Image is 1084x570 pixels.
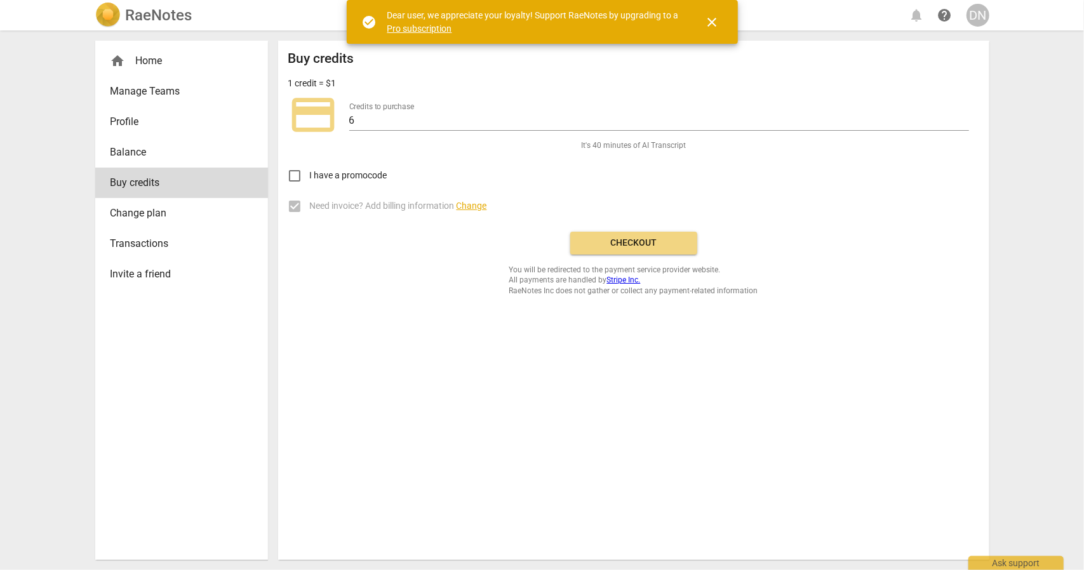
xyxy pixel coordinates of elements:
a: Pro subscription [387,23,452,34]
a: Manage Teams [95,76,268,107]
span: Manage Teams [110,84,243,99]
div: Home [95,46,268,76]
span: Buy credits [110,175,243,190]
h2: Buy credits [288,51,354,67]
span: You will be redirected to the payment service provider website. All payments are handled by RaeNo... [509,265,758,296]
a: Balance [95,137,268,168]
span: check_circle [362,15,377,30]
button: Checkout [570,232,697,255]
span: Transactions [110,236,243,251]
button: Close [697,7,728,37]
div: Dear user, we appreciate your loyalty! Support RaeNotes by upgrading to a [387,9,682,35]
div: Ask support [968,556,1064,570]
a: LogoRaeNotes [95,3,192,28]
a: Stripe Inc. [607,275,641,284]
a: Help [933,4,956,27]
span: Balance [110,145,243,160]
span: close [705,15,720,30]
span: I have a promocode [310,169,387,182]
a: Change plan [95,198,268,229]
label: Credits to purchase [349,103,414,110]
span: Need invoice? Add billing information [310,199,487,213]
img: Logo [95,3,121,28]
span: Checkout [580,237,687,249]
a: Buy credits [95,168,268,198]
a: Invite a friend [95,259,268,289]
a: Profile [95,107,268,137]
span: credit_card [288,89,339,140]
span: Change [457,201,487,211]
a: Transactions [95,229,268,259]
span: help [937,8,953,23]
span: home [110,53,126,69]
div: Home [110,53,243,69]
span: Profile [110,114,243,129]
p: 1 credit = $1 [288,77,337,90]
span: Change plan [110,206,243,221]
button: DN [967,4,989,27]
span: It's 40 minutes of AI Transcript [581,140,686,151]
h2: RaeNotes [126,6,192,24]
span: Invite a friend [110,267,243,282]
